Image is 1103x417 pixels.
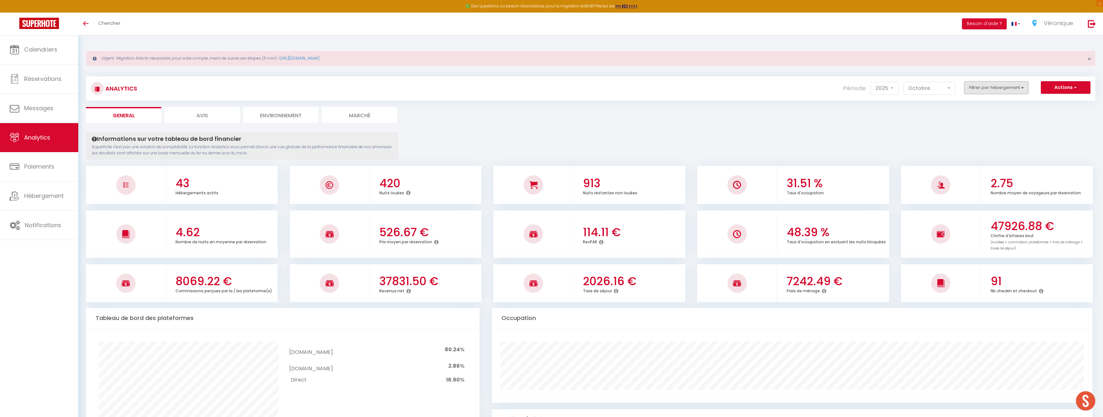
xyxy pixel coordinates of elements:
[1044,19,1073,27] span: Véronique
[583,275,684,288] h3: 2026.16 €
[787,177,888,190] h3: 31.51 %
[991,177,1091,190] h3: 2.75
[289,374,333,385] td: Direct
[176,287,272,294] p: Commissions perçues par la / les plateforme(s)
[1041,81,1090,94] button: Actions
[165,107,240,123] li: Avis
[583,238,597,245] p: RevPAR
[86,107,161,123] li: General
[991,189,1081,196] p: Nombre moyen de voyageurs par réservation
[86,308,480,328] div: Tableau de bord des plateformes
[937,230,945,238] img: NO IMAGE
[1088,55,1091,63] span: ×
[24,75,62,83] span: Réservations
[243,107,319,123] li: Environnement
[991,287,1037,294] p: Nb checkin et checkout
[24,133,50,141] span: Analytics
[379,226,480,239] h3: 526.67 €
[24,192,64,200] span: Hébergement
[1088,56,1091,62] button: Close
[1076,391,1095,411] div: Ouvrir le chat
[176,275,276,288] h3: 8069.22 €
[379,189,404,196] p: Nuits louées
[787,226,888,239] h3: 48.39 %
[176,177,276,190] h3: 43
[322,107,397,123] li: Marché
[991,275,1091,288] h3: 91
[93,13,125,35] a: Chercher
[615,3,638,9] a: >>> ICI <<<<
[24,104,53,112] span: Messages
[787,238,886,245] p: Taux d'occupation en excluant les nuits bloquées
[446,376,464,383] span: 16.90%
[379,275,480,288] h3: 37831.50 €
[583,287,612,294] p: Taxe de séjour
[92,135,392,142] h4: Informations sur votre tableau de bord financier
[289,358,333,374] td: [DOMAIN_NAME]
[583,189,637,196] p: Nuits restantes non louées
[448,362,464,370] span: 2.86%
[787,287,820,294] p: Frais de ménage
[787,275,888,288] h3: 7242.49 €
[843,81,866,95] label: Période
[583,177,684,190] h3: 913
[24,162,54,170] span: Paiements
[176,226,276,239] h3: 4.62
[289,342,333,358] td: [DOMAIN_NAME]
[445,346,464,353] span: 80.24%
[92,144,392,156] p: Superhote n'est pas une solution de comptabilité. La fonction Analytics vous permet d'avoir une v...
[583,226,684,239] h3: 114.11 €
[19,18,59,29] img: Super Booking
[25,221,61,229] span: Notifications
[1030,18,1040,28] img: ...
[1025,13,1081,35] a: ... Véronique
[787,189,824,196] p: Taux d'occupation
[991,232,1083,251] p: Chiffre d'affaires brut
[123,182,128,188] img: NO IMAGE
[176,238,266,245] p: Nombre de nuits en moyenne par réservation
[280,55,319,61] a: [URL][DOMAIN_NAME]
[991,240,1083,251] span: (nuitées + commission plateformes + frais de ménage + taxes de séjour)
[176,189,218,196] p: Hébergements actifs
[964,81,1029,94] button: Filtrer par hébergement
[991,219,1091,233] h3: 47926.88 €
[98,20,120,26] span: Chercher
[492,308,1092,328] div: Occupation
[733,230,741,238] img: NO IMAGE
[86,51,1095,66] div: Urgent : Migration Airbnb nécessaire pour votre compte, merci de suivre ces étapes (5 min) -
[379,287,404,294] p: Revenus net
[1088,20,1096,28] img: logout
[962,18,1007,29] button: Besoin d'aide ?
[379,238,432,245] p: Prix moyen par réservation
[379,177,480,190] h3: 420
[24,45,57,53] span: Calendriers
[104,81,137,96] h3: Analytics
